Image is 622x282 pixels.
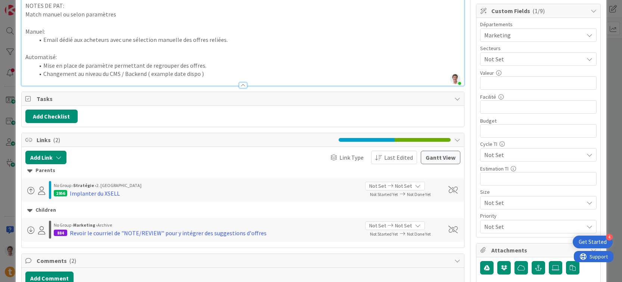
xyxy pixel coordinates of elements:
[395,222,412,230] span: Not Set
[484,55,584,64] span: Not Set
[371,151,417,164] button: Last Edited
[25,151,66,164] button: Add Link
[532,7,545,15] span: ( 1/9 )
[370,231,398,237] span: Not Started Yet
[369,182,386,190] span: Not Set
[484,31,584,40] span: Marketing
[370,191,398,197] span: Not Started Yet
[480,117,497,124] label: Budget
[73,222,97,228] b: Marketing ›
[70,229,267,237] div: Revoir le courriel de "NOTE/REVIEW" pour y intégrer des suggestions d'offres
[491,246,587,255] span: Attachments
[25,53,57,61] span: Automatisé:
[606,234,613,240] div: 4
[96,183,141,188] span: 2. [GEOGRAPHIC_DATA]
[43,62,206,69] span: Mise en place de paramètre permettant de regrouper des offres.
[573,236,613,248] div: Open Get Started checklist, remaining modules: 4
[480,165,509,172] label: Estimation TI
[491,6,587,15] span: Custom Fields
[54,230,67,236] div: 884
[407,191,431,197] span: Not Done Yet
[27,166,459,175] div: Parents
[395,182,412,190] span: Not Set
[27,206,459,214] div: Children
[25,110,78,123] button: Add Checklist
[25,28,45,35] span: Manuel:
[480,46,597,51] div: Secteurs
[480,22,597,27] div: Départements
[53,136,60,144] span: ( 2 )
[54,190,67,196] div: 1956
[54,222,73,228] span: No Group ›
[43,36,228,43] span: Email dédié aux acheteurs avec une sélection manuelle des offres reliées.
[54,183,73,188] span: No Group ›
[484,221,580,232] span: Not Set
[43,70,204,77] span: Changement au niveau du CMS / Backend ( example date dispo )
[37,135,335,144] span: Links
[480,141,597,147] div: Cycle TI
[484,197,580,208] span: Not Set
[25,2,64,9] span: NOTES DE PAT:
[16,1,34,10] span: Support
[484,150,580,160] span: Not Set
[339,153,364,162] span: Link Type
[97,222,112,228] span: Archive
[480,70,494,76] label: Valeur
[407,231,431,237] span: Not Done Yet
[369,222,386,230] span: Not Set
[25,10,116,18] span: Match manuel ou selon paramètres
[480,189,597,194] div: Size
[384,153,413,162] span: Last Edited
[37,94,451,103] span: Tasks
[70,189,120,198] div: Implanter du XSELL
[421,151,460,164] button: Gantt View
[480,213,597,218] div: Priority
[37,256,451,265] span: Comments
[73,183,96,188] b: Stratégie ›
[480,94,496,100] label: Facilité
[579,238,607,246] div: Get Started
[69,257,76,264] span: ( 2 )
[450,74,460,84] img: 0TjQOl55fTm26WTNtFRZRMfitfQqYWSn.jpg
